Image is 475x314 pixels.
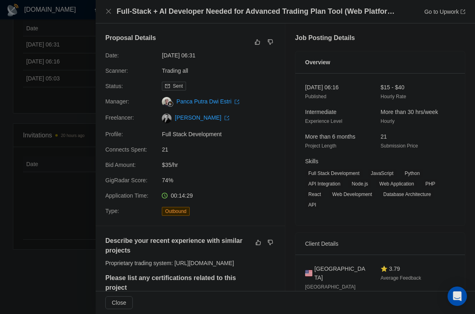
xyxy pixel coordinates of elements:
span: close [105,8,112,15]
button: Close [105,8,112,15]
span: like [255,239,261,246]
span: export [224,116,229,120]
span: Submission Price [381,143,418,149]
div: Client Details [305,233,455,255]
span: [DATE] 06:31 [162,51,283,60]
h5: Job Posting Details [295,33,355,43]
span: Overview [305,58,330,67]
span: Sent [173,83,183,89]
span: clock-circle [162,193,167,198]
span: More than 6 months [305,133,356,140]
span: Bid Amount: [105,162,136,168]
span: API Integration [305,179,343,188]
span: Full Stack Development [162,130,283,139]
button: like [253,238,263,247]
span: React [305,190,324,199]
span: Python [402,169,423,178]
span: 21 [162,145,283,154]
img: gigradar-bm.png [167,101,173,107]
span: Average Feedback [381,275,421,281]
span: Hourly [381,118,395,124]
span: Web Application [376,179,417,188]
span: Hourly Rate [381,94,406,99]
a: Go to Upworkexport [424,8,465,15]
span: Application Time: [105,192,149,199]
span: like [255,39,260,45]
span: GigRadar Score: [105,177,147,183]
span: Experience Level [305,118,342,124]
span: Status: [105,83,123,89]
span: Node.js [348,179,371,188]
button: dislike [266,238,275,247]
span: export [234,99,239,104]
span: Intermediate [305,109,337,115]
span: API [305,200,319,209]
a: [PERSON_NAME] export [175,114,229,121]
button: dislike [266,37,275,47]
div: Proprietary trading system: [URL][DOMAIN_NAME] [105,259,275,268]
span: Outbound [162,207,190,216]
button: like [253,37,262,47]
h5: Proposal Details [105,33,156,43]
button: Close [105,296,133,309]
span: PHP [422,179,439,188]
span: $15 - $40 [381,84,404,91]
a: Panca Putra Dwi Estri export [176,98,239,105]
img: 🇺🇸 [305,269,312,278]
span: Web Development [329,190,375,199]
span: Connects Spent: [105,146,147,153]
span: 21 [381,133,387,140]
span: Database Architecture [380,190,434,199]
span: Scanner: [105,67,128,74]
span: Skills [305,158,318,164]
span: Close [112,298,126,307]
h4: Full-Stack + AI Developer Needed for Advanced Trading Plan Tool (Web Platform) [117,6,395,17]
span: [GEOGRAPHIC_DATA] 10:25 PM [305,284,356,299]
span: Full Stack Development [305,169,363,178]
span: More than 30 hrs/week [381,109,438,115]
span: $35/hr [162,160,283,169]
span: Freelancer: [105,114,134,121]
span: Date: [105,52,119,59]
span: Project Length [305,143,336,149]
span: 00:14:29 [171,192,193,199]
span: [DATE] 06:16 [305,84,339,91]
span: Manager: [105,98,129,105]
span: JavaScript [368,169,397,178]
span: Profile: [105,131,123,137]
span: ⭐ 3.79 [381,266,400,272]
span: [GEOGRAPHIC_DATA] [314,264,368,282]
span: dislike [268,239,273,246]
span: mail [165,84,170,89]
span: 74% [162,176,283,185]
h5: Describe your recent experience with similar projects [105,236,250,255]
span: Published [305,94,326,99]
span: export [460,9,465,14]
a: Trading all [162,67,188,74]
h5: Please list any certifications related to this project [105,273,250,293]
img: c1-UjRBJP_zTFNXDICuqwFTyJPQpUxVtGN8L6Q_Ow-sbyAwyq_HA9eDeCFlyqj4l7G [162,114,172,123]
div: Open Intercom Messenger [448,287,467,306]
span: Type: [105,208,119,214]
span: dislike [268,39,273,45]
